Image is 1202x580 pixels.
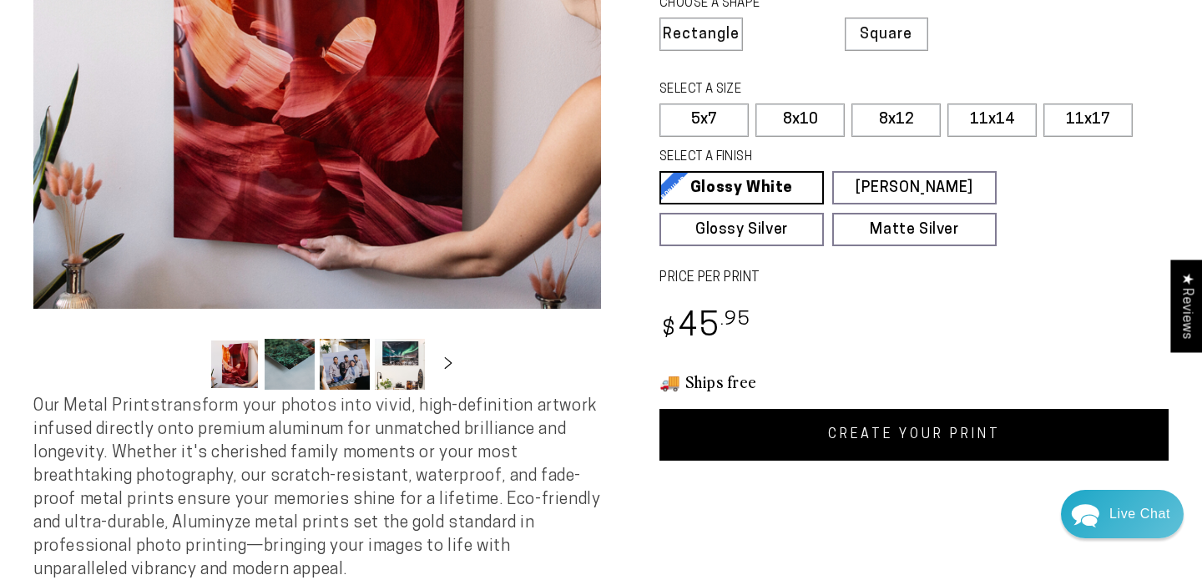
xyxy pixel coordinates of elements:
legend: SELECT A FINISH [659,149,958,167]
button: Load image 2 in gallery view [265,339,315,390]
span: Square [860,28,912,43]
h3: 🚚 Ships free [659,371,1169,392]
button: Slide left [168,346,205,383]
bdi: 45 [659,311,750,344]
span: Our Metal Prints transform your photos into vivid, high-definition artwork infused directly onto ... [33,398,600,578]
button: Slide right [430,346,467,383]
span: Rectangle [663,28,740,43]
label: 8x12 [851,103,941,137]
div: Chat widget toggle [1061,490,1184,538]
label: PRICE PER PRINT [659,269,1169,288]
div: Contact Us Directly [1109,490,1170,538]
a: Glossy White [659,171,824,204]
span: $ [662,319,676,341]
button: Load image 4 in gallery view [375,339,425,390]
label: 11x14 [947,103,1037,137]
label: 11x17 [1043,103,1133,137]
a: [PERSON_NAME] [832,171,997,204]
div: Click to open Judge.me floating reviews tab [1170,260,1202,352]
button: Load image 1 in gallery view [210,339,260,390]
label: 5x7 [659,103,749,137]
button: Load image 3 in gallery view [320,339,370,390]
label: 8x10 [755,103,845,137]
a: CREATE YOUR PRINT [659,409,1169,461]
sup: .95 [720,310,750,330]
a: Glossy Silver [659,213,824,246]
legend: SELECT A SIZE [659,81,958,99]
a: Matte Silver [832,213,997,246]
